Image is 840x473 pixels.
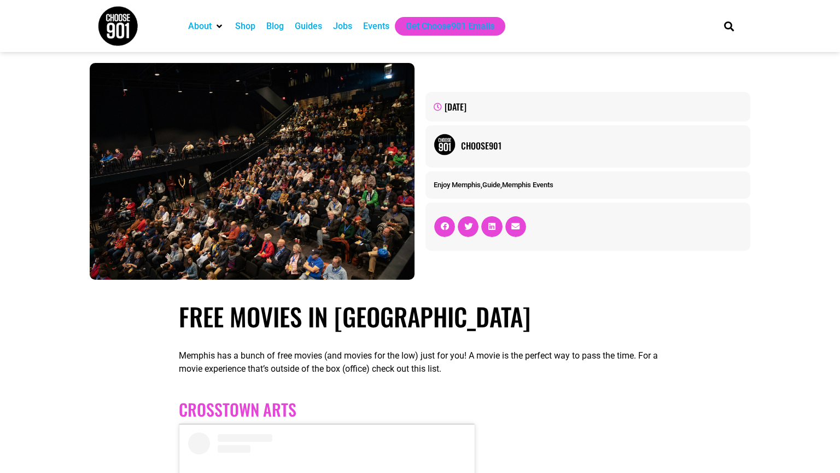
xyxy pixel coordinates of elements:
div: About [183,17,230,36]
p: Memphis has a bunch of free movies (and movies for the low) just for you! A movie is the perfect ... [179,349,661,376]
a: Shop [235,20,255,33]
a: Memphis Events [502,181,553,189]
time: [DATE] [445,100,466,113]
nav: Main nav [183,17,705,36]
div: Search [720,17,738,35]
a: Get Choose901 Emails [406,20,494,33]
a: Blog [266,20,284,33]
div: Share on linkedin [481,216,502,237]
a: Enjoy Memphis [434,181,481,189]
a: Choose901 [461,139,742,152]
a: About [188,20,212,33]
h1: Free Movies in [GEOGRAPHIC_DATA] [179,302,661,331]
a: Jobs [333,20,352,33]
img: A large, diverse audience seated in a dimly lit auditorium in Memphis, attentively facing a stage... [90,63,415,280]
a: Guides [295,20,322,33]
span: , , [434,181,553,189]
div: Share on twitter [458,216,479,237]
a: Crosstown Arts [179,397,296,422]
div: Share on email [505,216,526,237]
div: Share on facebook [434,216,455,237]
a: Guide [482,181,500,189]
img: Picture of Choose901 [434,134,456,155]
a: Events [363,20,389,33]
